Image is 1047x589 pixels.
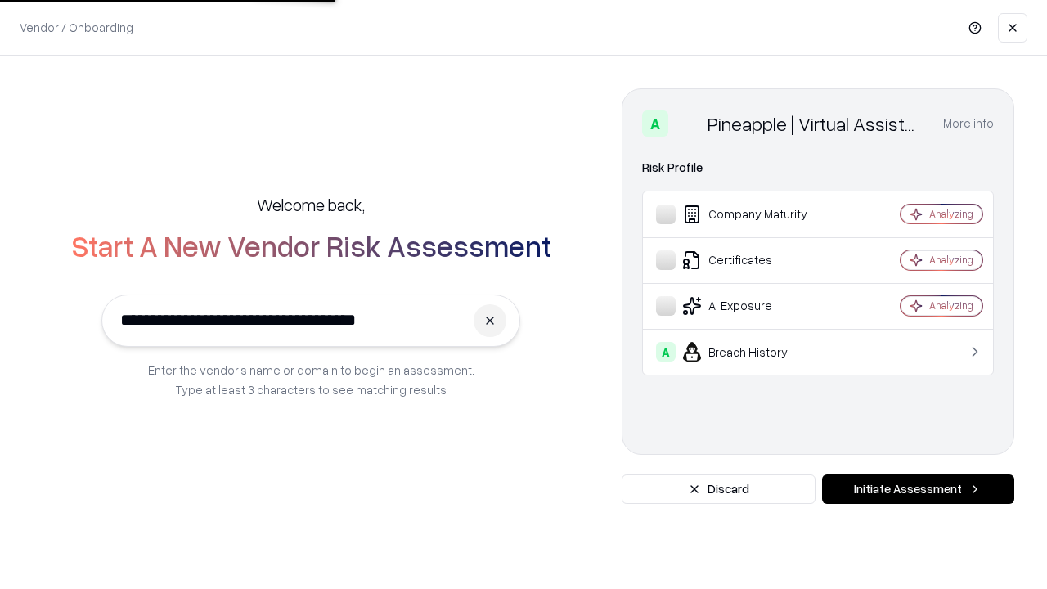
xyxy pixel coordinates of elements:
[148,360,474,399] p: Enter the vendor’s name or domain to begin an assessment. Type at least 3 characters to see match...
[675,110,701,137] img: Pineapple | Virtual Assistant Agency
[20,19,133,36] p: Vendor / Onboarding
[656,342,852,362] div: Breach History
[929,207,973,221] div: Analyzing
[257,193,365,216] h5: Welcome back,
[622,474,816,504] button: Discard
[656,296,852,316] div: AI Exposure
[642,158,994,178] div: Risk Profile
[656,342,676,362] div: A
[656,205,852,224] div: Company Maturity
[929,299,973,312] div: Analyzing
[656,250,852,270] div: Certificates
[943,109,994,138] button: More info
[71,229,551,262] h2: Start A New Vendor Risk Assessment
[642,110,668,137] div: A
[929,253,973,267] div: Analyzing
[708,110,923,137] div: Pineapple | Virtual Assistant Agency
[822,474,1014,504] button: Initiate Assessment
